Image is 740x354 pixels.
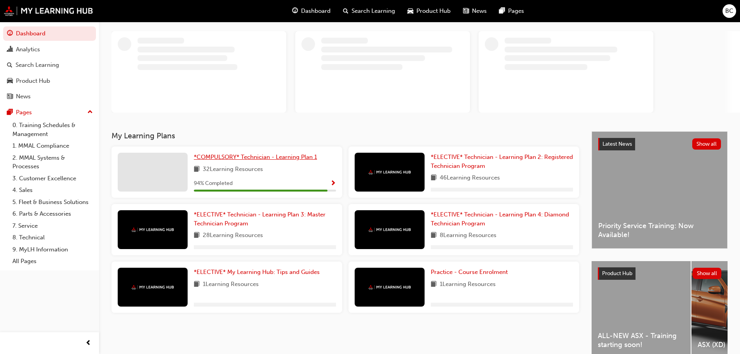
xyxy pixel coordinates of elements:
span: 8 Learning Resources [440,231,496,241]
span: Practice - Course Enrolment [431,269,508,276]
a: Latest NewsShow allPriority Service Training: Now Available! [592,131,728,249]
a: 3. Customer Excellence [9,173,96,185]
span: search-icon [7,62,12,69]
button: BC [723,4,736,18]
img: mmal [131,227,174,232]
span: 94 % Completed [194,179,233,188]
span: Product Hub [416,7,451,16]
a: Product Hub [3,74,96,88]
button: Show all [693,268,722,279]
span: up-icon [87,107,93,117]
span: pages-icon [7,109,13,116]
a: *ELECTIVE* My Learning Hub: Tips and Guides [194,268,323,277]
span: book-icon [194,231,200,241]
a: Practice - Course Enrolment [431,268,511,277]
span: guage-icon [292,6,298,16]
div: Pages [16,108,32,117]
span: *ELECTIVE* Technician - Learning Plan 2: Registered Technician Program [431,153,573,169]
span: 28 Learning Resources [203,231,263,241]
span: ALL-NEW ASX - Training starting soon! [598,331,684,349]
a: 2. MMAL Systems & Processes [9,152,96,173]
span: Product Hub [602,270,632,277]
span: *COMPULSORY* Technician - Learning Plan 1 [194,153,317,160]
a: 8. Technical [9,232,96,244]
button: Pages [3,105,96,120]
a: *ELECTIVE* Technician - Learning Plan 3: Master Technician Program [194,210,336,228]
a: 5. Fleet & Business Solutions [9,196,96,208]
button: DashboardAnalyticsSearch LearningProduct HubNews [3,25,96,105]
a: 4. Sales [9,184,96,196]
a: News [3,89,96,104]
span: BC [725,7,733,16]
img: mmal [4,6,93,16]
a: Analytics [3,42,96,57]
a: 9. MyLH Information [9,244,96,256]
a: All Pages [9,255,96,267]
img: mmal [368,170,411,175]
span: Search Learning [352,7,395,16]
span: 1 Learning Resources [203,280,259,289]
span: book-icon [431,280,437,289]
span: News [472,7,487,16]
a: guage-iconDashboard [286,3,337,19]
h3: My Learning Plans [111,131,579,140]
span: *ELECTIVE* My Learning Hub: Tips and Guides [194,269,320,276]
span: Show Progress [330,180,336,187]
img: mmal [368,227,411,232]
a: Product HubShow all [598,267,721,280]
a: car-iconProduct Hub [401,3,457,19]
div: Search Learning [16,61,59,70]
a: *ELECTIVE* Technician - Learning Plan 2: Registered Technician Program [431,153,573,170]
a: Search Learning [3,58,96,72]
a: search-iconSearch Learning [337,3,401,19]
div: Product Hub [16,77,50,85]
span: book-icon [431,231,437,241]
span: book-icon [194,280,200,289]
span: guage-icon [7,30,13,37]
span: *ELECTIVE* Technician - Learning Plan 4: Diamond Technician Program [431,211,569,227]
a: pages-iconPages [493,3,530,19]
span: Priority Service Training: Now Available! [598,221,721,239]
span: pages-icon [499,6,505,16]
a: 1. MMAL Compliance [9,140,96,152]
button: Show all [692,138,721,150]
span: Dashboard [301,7,331,16]
span: 32 Learning Resources [203,165,263,174]
a: news-iconNews [457,3,493,19]
span: 1 Learning Resources [440,280,496,289]
span: book-icon [194,165,200,174]
span: Latest News [602,141,632,147]
span: car-icon [407,6,413,16]
div: Analytics [16,45,40,54]
a: Latest NewsShow all [598,138,721,150]
span: Pages [508,7,524,16]
span: car-icon [7,78,13,85]
a: Dashboard [3,26,96,41]
a: 7. Service [9,220,96,232]
span: chart-icon [7,46,13,53]
span: *ELECTIVE* Technician - Learning Plan 3: Master Technician Program [194,211,326,227]
span: search-icon [343,6,348,16]
span: 46 Learning Resources [440,173,500,183]
a: *ELECTIVE* Technician - Learning Plan 4: Diamond Technician Program [431,210,573,228]
div: News [16,92,31,101]
button: Show Progress [330,179,336,188]
a: 6. Parts & Accessories [9,208,96,220]
span: prev-icon [85,338,91,348]
img: mmal [131,285,174,290]
a: *COMPULSORY* Technician - Learning Plan 1 [194,153,320,162]
img: mmal [368,285,411,290]
span: news-icon [463,6,469,16]
span: book-icon [431,173,437,183]
a: 0. Training Schedules & Management [9,119,96,140]
span: news-icon [7,93,13,100]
